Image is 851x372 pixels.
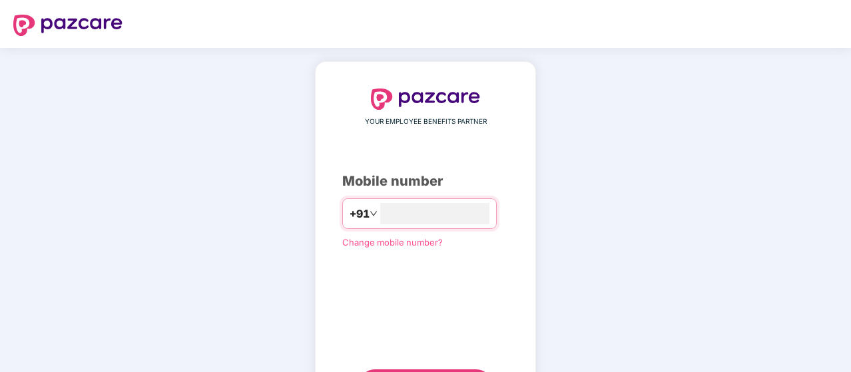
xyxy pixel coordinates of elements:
[365,116,487,127] span: YOUR EMPLOYEE BENEFITS PARTNER
[370,210,378,218] span: down
[13,15,123,36] img: logo
[342,171,509,192] div: Mobile number
[342,237,443,248] a: Change mobile number?
[371,89,480,110] img: logo
[350,206,370,222] span: +91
